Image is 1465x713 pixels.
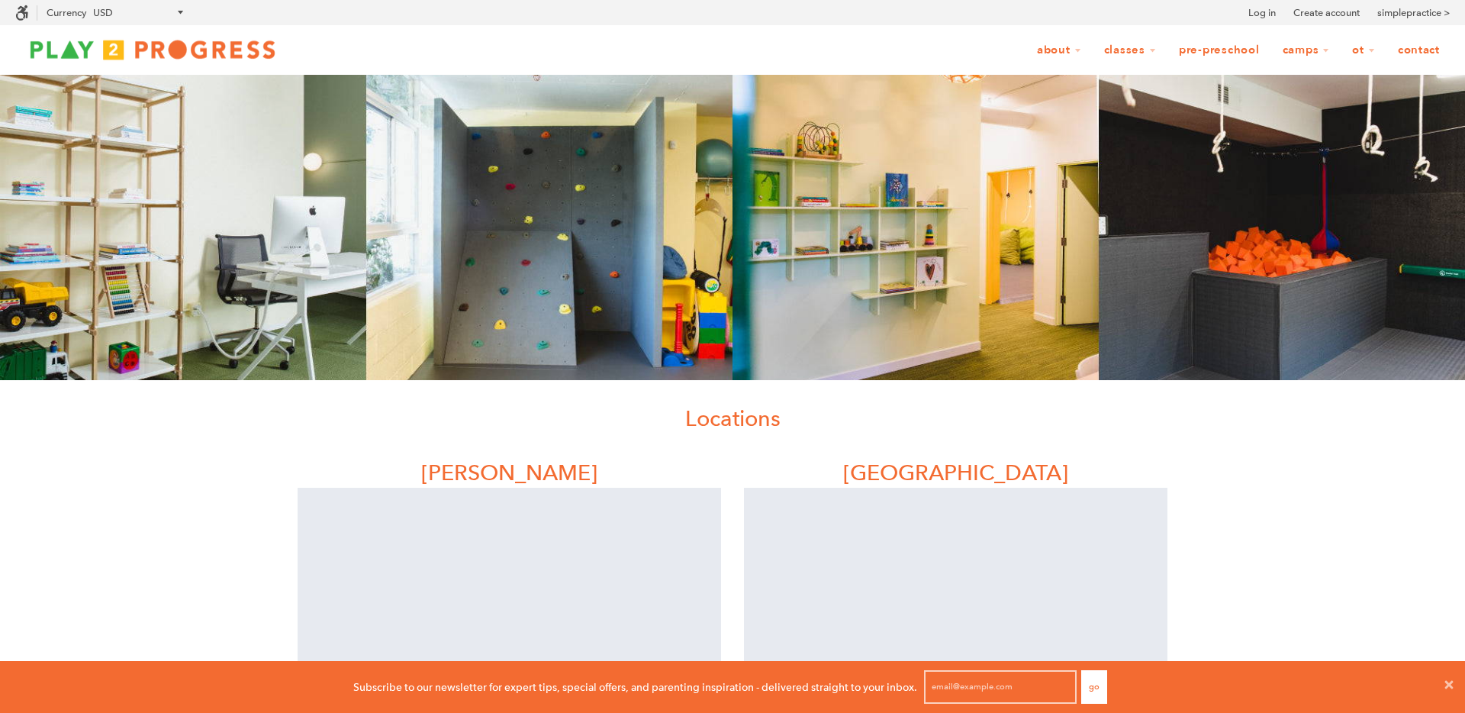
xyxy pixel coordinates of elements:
[1388,36,1450,65] a: Contact
[1094,36,1166,65] a: Classes
[1342,36,1385,65] a: OT
[744,457,1167,488] h1: [GEOGRAPHIC_DATA]
[1081,670,1107,704] button: Go
[286,403,1179,434] h1: Locations
[1248,5,1276,21] a: Log in
[298,457,721,488] h1: [PERSON_NAME]
[15,34,290,65] img: Play2Progress logo
[1027,36,1091,65] a: About
[1273,36,1340,65] a: Camps
[1169,36,1270,65] a: Pre-Preschool
[353,679,917,695] p: Subscribe to our newsletter for expert tips, special offers, and parenting inspiration - delivere...
[924,670,1077,704] input: email@example.com
[1377,5,1450,21] a: simplepractice >
[47,7,86,18] label: Currency
[1293,5,1360,21] a: Create account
